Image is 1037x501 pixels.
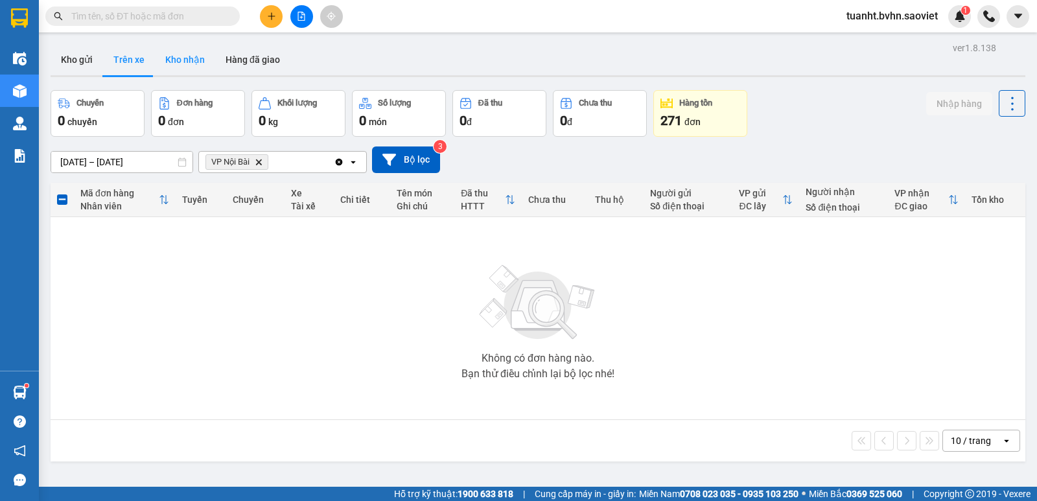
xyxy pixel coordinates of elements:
[205,154,268,170] span: VP Nội Bài, close by backspace
[452,90,546,137] button: Đã thu0đ
[58,113,65,128] span: 0
[836,8,948,24] span: tuanht.bvhn.saoviet
[912,487,914,501] span: |
[454,183,521,217] th: Toggle SortBy
[13,84,27,98] img: warehouse-icon
[523,487,525,501] span: |
[595,194,638,205] div: Thu hộ
[268,117,278,127] span: kg
[680,489,798,499] strong: 0708 023 035 - 0935 103 250
[732,183,799,217] th: Toggle SortBy
[255,158,262,166] svg: Delete
[650,188,726,198] div: Người gửi
[327,12,336,21] span: aim
[460,113,467,128] span: 0
[535,487,636,501] span: Cung cấp máy in - giấy in:
[397,201,448,211] div: Ghi chú
[25,384,29,388] sup: 1
[802,491,806,496] span: ⚪️
[653,90,747,137] button: Hàng tồn271đơn
[182,194,220,205] div: Tuyến
[13,117,27,130] img: warehouse-icon
[809,487,902,501] span: Miền Bắc
[334,157,344,167] svg: Clear all
[103,44,155,75] button: Trên xe
[260,5,283,28] button: plus
[579,99,612,108] div: Chưa thu
[54,12,63,21] span: search
[51,152,192,172] input: Select a date range.
[394,487,513,501] span: Hỗ trợ kỹ thuật:
[461,369,614,379] div: Bạn thử điều chỉnh lại bộ lọc nhé!
[684,117,701,127] span: đơn
[177,99,213,108] div: Đơn hàng
[739,188,782,198] div: VP gửi
[290,5,313,28] button: file-add
[233,194,278,205] div: Chuyến
[71,9,224,23] input: Tìm tên, số ĐT hoặc mã đơn
[168,117,184,127] span: đơn
[806,202,881,213] div: Số điện thoại
[639,487,798,501] span: Miền Nam
[660,113,682,128] span: 271
[155,44,215,75] button: Kho nhận
[211,157,250,167] span: VP Nội Bài
[67,117,97,127] span: chuyến
[297,12,306,21] span: file-add
[482,353,594,364] div: Không có đơn hàng nào.
[259,113,266,128] span: 0
[151,90,245,137] button: Đơn hàng0đơn
[11,8,28,28] img: logo-vxr
[80,188,159,198] div: Mã đơn hàng
[352,90,446,137] button: Số lượng0món
[215,44,290,75] button: Hàng đã giao
[553,90,647,137] button: Chưa thu0đ
[467,117,472,127] span: đ
[926,92,992,115] button: Nhập hàng
[267,12,276,21] span: plus
[679,99,712,108] div: Hàng tồn
[251,90,345,137] button: Khối lượng0kg
[372,146,440,173] button: Bộ lọc
[51,90,145,137] button: Chuyến0chuyến
[965,489,974,498] span: copyright
[277,99,317,108] div: Khối lượng
[51,44,103,75] button: Kho gửi
[158,113,165,128] span: 0
[14,474,26,486] span: message
[348,157,358,167] svg: open
[320,5,343,28] button: aim
[478,99,502,108] div: Đã thu
[359,113,366,128] span: 0
[972,194,1019,205] div: Tồn kho
[528,194,582,205] div: Chưa thu
[14,445,26,457] span: notification
[461,201,504,211] div: HTTT
[434,140,447,153] sup: 3
[13,149,27,163] img: solution-icon
[80,201,159,211] div: Nhân viên
[739,201,782,211] div: ĐC lấy
[846,489,902,499] strong: 0369 525 060
[369,117,387,127] span: món
[963,6,968,15] span: 1
[74,183,176,217] th: Toggle SortBy
[961,6,970,15] sup: 1
[13,386,27,399] img: warehouse-icon
[888,183,965,217] th: Toggle SortBy
[271,156,272,169] input: Selected VP Nội Bài.
[291,188,328,198] div: Xe
[378,99,411,108] div: Số lượng
[458,489,513,499] strong: 1900 633 818
[291,201,328,211] div: Tài xế
[340,194,384,205] div: Chi tiết
[13,52,27,65] img: warehouse-icon
[951,434,991,447] div: 10 / trang
[1007,5,1029,28] button: caret-down
[806,187,881,197] div: Người nhận
[76,99,104,108] div: Chuyến
[894,188,948,198] div: VP nhận
[560,113,567,128] span: 0
[894,201,948,211] div: ĐC giao
[1001,436,1012,446] svg: open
